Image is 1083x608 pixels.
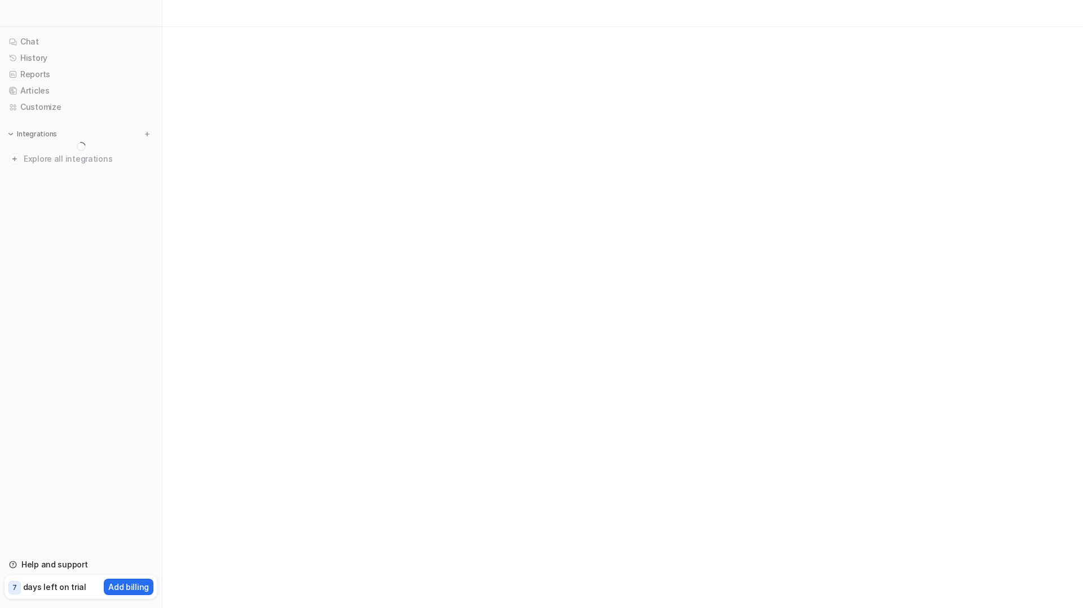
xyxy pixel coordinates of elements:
p: 7 [12,583,17,593]
p: Integrations [17,130,57,139]
a: Chat [5,34,157,50]
span: Explore all integrations [24,150,153,168]
p: Add billing [108,581,149,593]
a: Customize [5,99,157,115]
img: menu_add.svg [143,130,151,138]
a: History [5,50,157,66]
a: Reports [5,66,157,82]
button: Add billing [104,579,153,595]
a: Explore all integrations [5,151,157,167]
p: days left on trial [23,581,86,593]
img: explore all integrations [9,153,20,165]
img: expand menu [7,130,15,138]
button: Integrations [5,128,60,140]
a: Articles [5,83,157,99]
a: Help and support [5,557,157,573]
